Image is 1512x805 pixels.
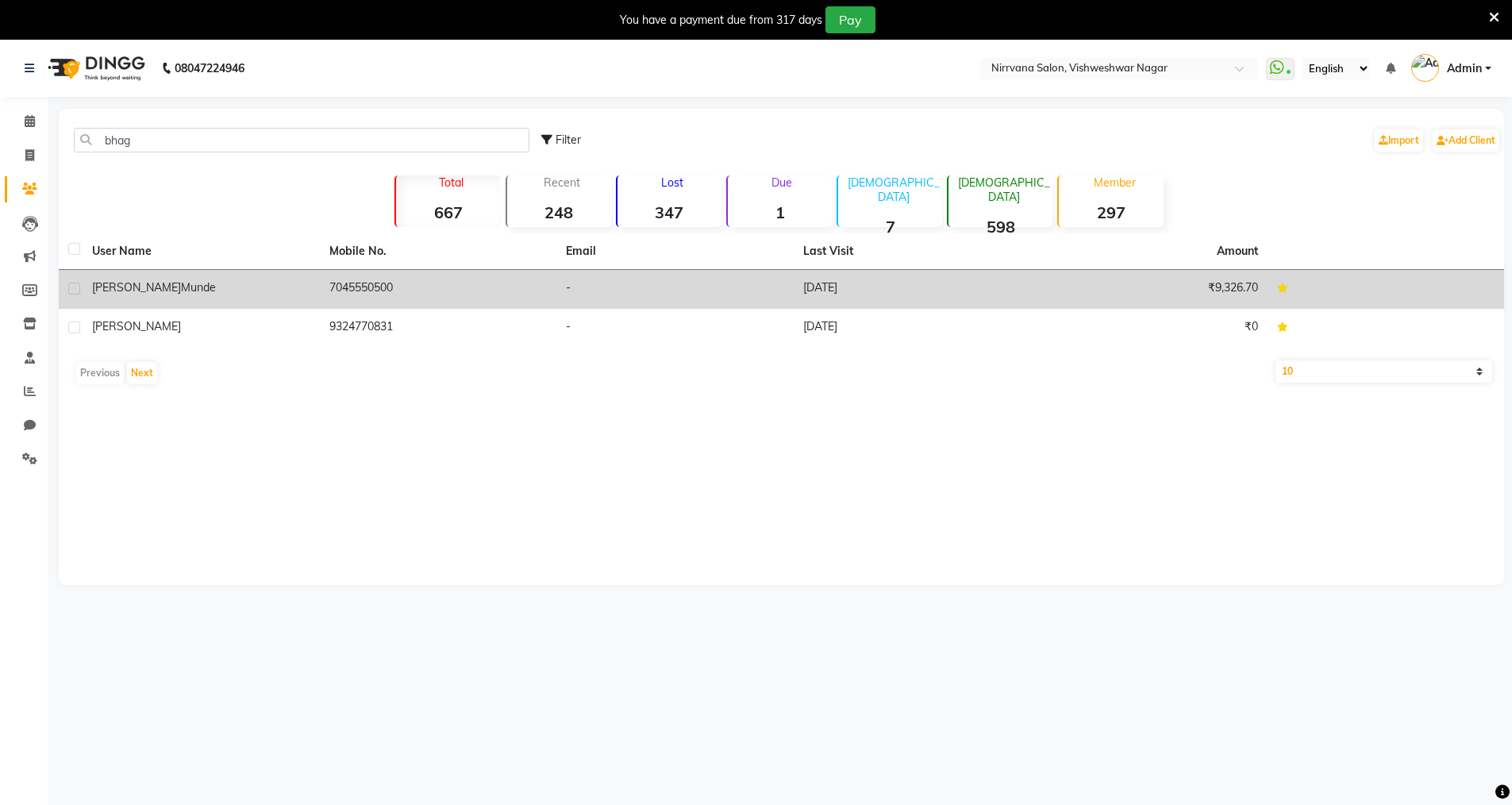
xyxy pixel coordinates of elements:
[1030,309,1268,348] td: ₹0
[620,12,822,29] div: You have a payment due from 317 days
[92,319,181,333] span: [PERSON_NAME]
[838,217,942,237] strong: 7
[948,217,1052,237] strong: 598
[396,202,500,222] strong: 667
[1433,129,1499,152] a: Add Client
[556,233,794,270] th: Email
[794,309,1031,348] td: [DATE]
[617,202,721,222] strong: 347
[320,270,557,309] td: 7045550500
[731,175,832,190] p: Due
[1375,129,1423,152] a: Import
[1411,54,1439,82] img: Admin
[92,280,181,295] span: [PERSON_NAME]
[507,202,611,222] strong: 248
[175,46,244,91] b: 08047224946
[1030,270,1268,309] td: ₹9,326.70
[127,362,157,384] button: Next
[514,175,611,190] p: Recent
[794,270,1031,309] td: [DATE]
[1447,60,1482,77] span: Admin
[624,175,721,190] p: Lost
[556,309,794,348] td: -
[320,233,557,270] th: Mobile No.
[74,128,529,152] input: Search by Name/Mobile/Email/Code
[40,46,149,91] img: logo
[320,309,557,348] td: 9324770831
[955,175,1052,204] p: [DEMOGRAPHIC_DATA]
[1065,175,1163,190] p: Member
[556,270,794,309] td: -
[794,233,1031,270] th: Last Visit
[844,175,942,204] p: [DEMOGRAPHIC_DATA]
[402,175,500,190] p: Total
[728,202,832,222] strong: 1
[825,6,875,33] button: Pay
[181,280,216,295] span: Munde
[1207,233,1268,269] th: Amount
[1059,202,1163,222] strong: 297
[556,133,581,147] span: Filter
[83,233,320,270] th: User Name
